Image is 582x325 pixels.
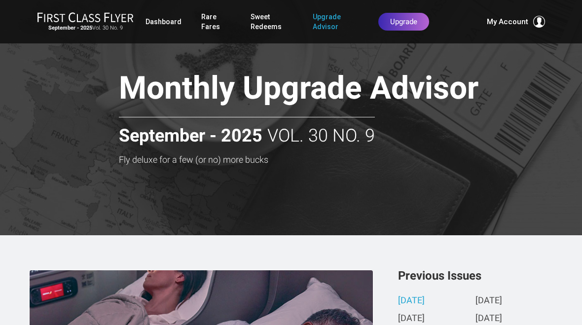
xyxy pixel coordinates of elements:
[398,314,425,324] a: [DATE]
[475,314,502,324] a: [DATE]
[378,13,429,31] a: Upgrade
[251,8,293,36] a: Sweet Redeems
[487,16,545,28] button: My Account
[201,8,231,36] a: Rare Fares
[119,71,508,109] h1: Monthly Upgrade Advisor
[145,13,182,31] a: Dashboard
[119,155,508,165] h3: Fly deluxe for a few (or no) more bucks
[398,270,553,282] h3: Previous Issues
[37,12,134,32] a: First Class FlyerSeptember - 2025Vol. 30 No. 9
[487,16,528,28] span: My Account
[313,8,359,36] a: Upgrade Advisor
[37,12,134,22] img: First Class Flyer
[37,25,134,32] small: Vol. 30 No. 9
[398,296,425,306] a: [DATE]
[48,25,92,31] strong: September - 2025
[119,126,262,146] strong: September - 2025
[119,117,375,146] h2: Vol. 30 No. 9
[475,296,502,306] a: [DATE]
